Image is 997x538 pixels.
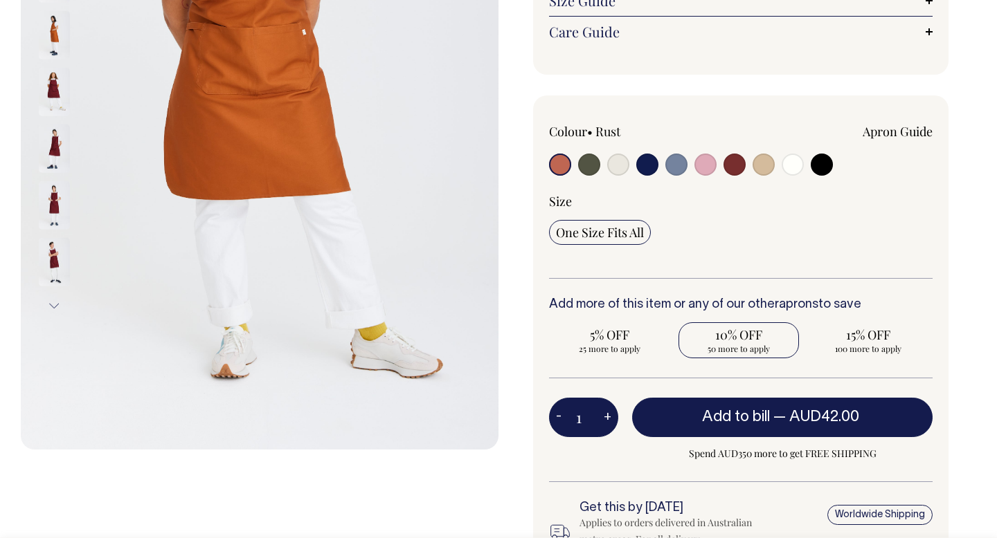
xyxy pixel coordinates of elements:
input: 10% OFF 50 more to apply [679,322,800,358]
a: Apron Guide [863,123,933,140]
div: Colour [549,123,703,140]
a: aprons [779,299,818,310]
img: burgundy [39,124,70,173]
button: Add to bill —AUD42.00 [632,398,933,436]
span: 10% OFF [685,326,793,343]
input: 5% OFF 25 more to apply [549,322,670,358]
span: Spend AUD350 more to get FREE SHIPPING [632,445,933,462]
span: • [587,123,593,140]
h6: Add more of this item or any of our other to save [549,298,933,312]
img: burgundy [39,68,70,116]
input: One Size Fits All [549,220,651,245]
button: Next [44,290,64,322]
img: burgundy [39,238,70,286]
span: One Size Fits All [556,224,644,241]
h6: Get this by [DATE] [580,501,758,515]
div: Size [549,193,933,210]
button: - [549,404,568,432]
span: 15% OFF [814,326,922,343]
span: 50 more to apply [685,343,793,354]
a: Care Guide [549,24,933,40]
img: rust [39,11,70,59]
label: Rust [595,123,620,140]
input: 15% OFF 100 more to apply [807,322,928,358]
span: 100 more to apply [814,343,922,354]
span: Add to bill [702,410,770,424]
span: AUD42.00 [789,410,859,424]
span: 25 more to apply [556,343,663,354]
img: burgundy [39,181,70,230]
button: + [597,404,618,432]
span: — [773,410,863,424]
span: 5% OFF [556,326,663,343]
